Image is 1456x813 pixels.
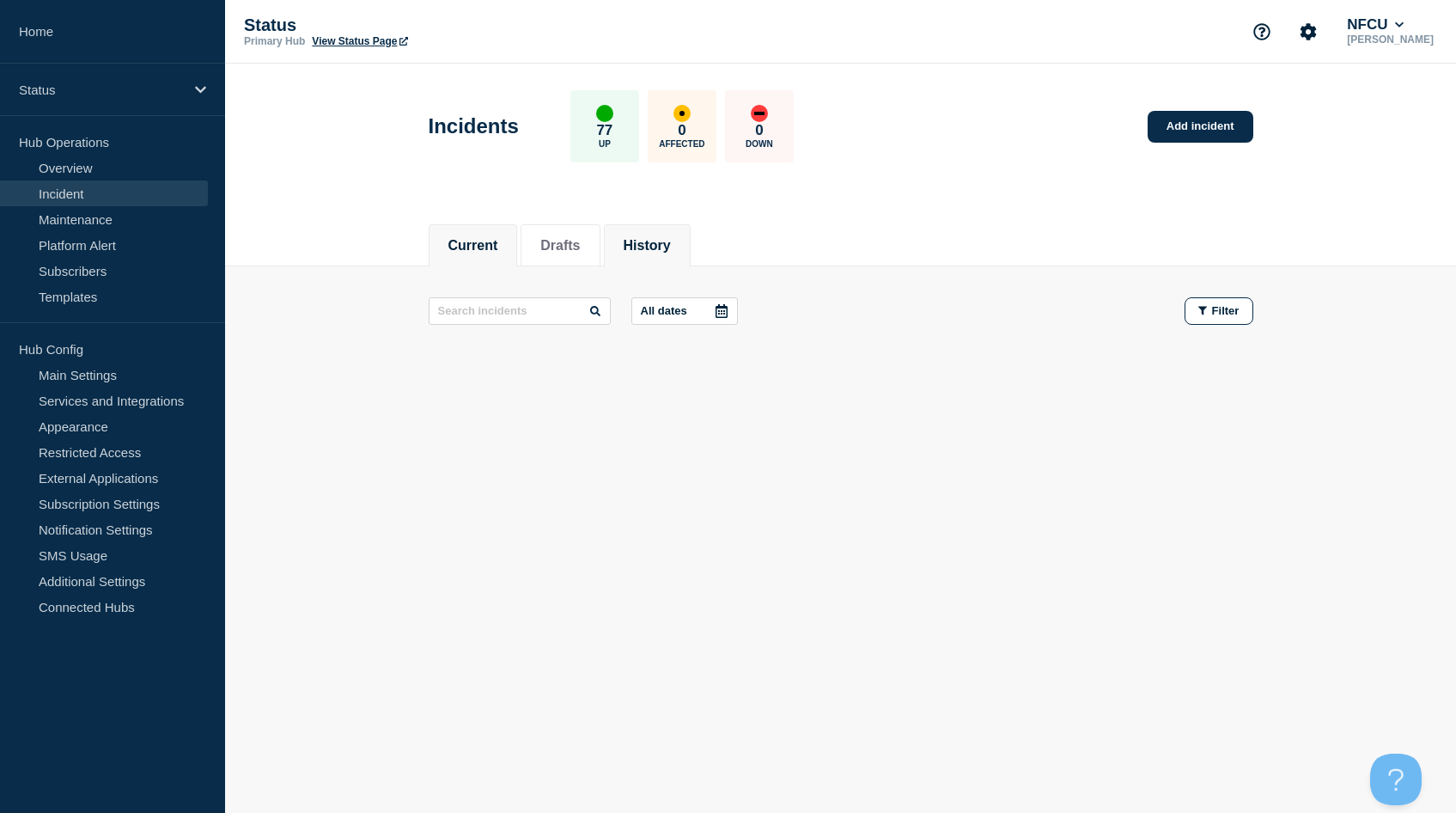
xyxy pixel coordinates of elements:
[244,15,588,35] p: Status
[755,122,763,139] p: 0
[1212,304,1240,317] span: Filter
[751,105,768,122] div: down
[312,35,407,47] a: View Status Page
[1244,14,1280,50] button: Support
[596,122,612,139] p: 77
[429,297,611,325] input: Search incidents
[624,238,671,254] button: History
[659,139,704,149] p: Affected
[1290,14,1326,50] button: Account settings
[641,304,687,317] p: All dates
[596,105,613,122] div: up
[448,238,498,254] button: Current
[678,122,685,139] p: 0
[19,83,184,97] p: Status
[673,105,691,122] div: affected
[1343,34,1437,46] p: [PERSON_NAME]
[631,297,738,325] button: All dates
[429,114,519,138] h1: Incidents
[540,238,580,254] button: Drafts
[1343,16,1407,34] button: NFCU
[1148,111,1253,143] a: Add incident
[244,35,305,47] p: Primary Hub
[746,139,773,149] p: Down
[1370,754,1422,805] iframe: Help Scout Beacon - Open
[599,139,611,149] p: Up
[1185,297,1253,325] button: Filter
